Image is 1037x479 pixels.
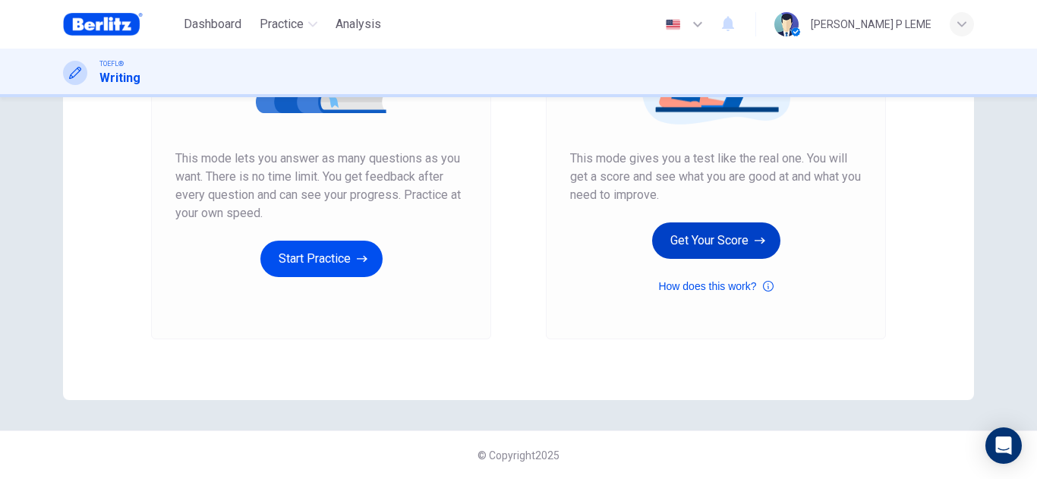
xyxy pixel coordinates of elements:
[478,449,559,462] span: © Copyright 2025
[99,69,140,87] h1: Writing
[336,15,381,33] span: Analysis
[254,11,323,38] button: Practice
[811,15,931,33] div: [PERSON_NAME] P LEME
[985,427,1022,464] div: Open Intercom Messenger
[652,222,780,259] button: Get Your Score
[63,9,178,39] a: Berlitz Brasil logo
[178,11,247,38] button: Dashboard
[175,150,467,222] span: This mode lets you answer as many questions as you want. There is no time limit. You get feedback...
[329,11,387,38] button: Analysis
[570,150,862,204] span: This mode gives you a test like the real one. You will get a score and see what you are good at a...
[63,9,143,39] img: Berlitz Brasil logo
[260,241,383,277] button: Start Practice
[184,15,241,33] span: Dashboard
[260,15,304,33] span: Practice
[99,58,124,69] span: TOEFL®
[774,12,799,36] img: Profile picture
[658,277,773,295] button: How does this work?
[663,19,682,30] img: en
